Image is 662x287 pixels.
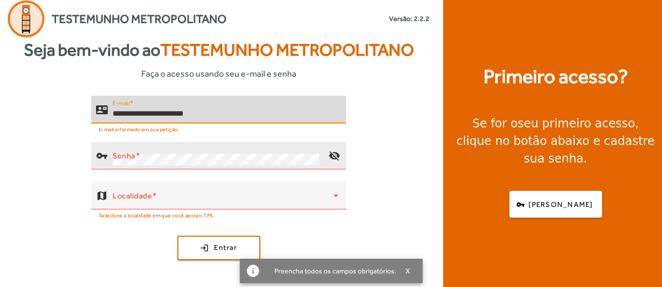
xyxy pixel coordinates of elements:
[99,123,179,134] mat-hint: E-mail informado em sua petição.
[99,209,215,220] mat-hint: Selecione a localidade em que você apoia o TPE.
[160,40,414,60] span: Testemunho Metropolitano
[52,10,227,28] span: Testemunho Metropolitano
[406,266,410,275] span: X
[96,150,108,162] mat-icon: vpn_key
[214,242,237,253] span: Entrar
[518,117,635,130] strong: seu primeiro acesso
[484,62,628,91] strong: Primeiro acesso?
[177,236,260,260] button: Entrar
[96,103,108,115] mat-icon: contact_mail
[509,191,602,218] button: [PERSON_NAME]
[455,115,656,167] div: Se for o , clique no botão abaixo e cadastre sua senha.
[528,199,593,210] span: [PERSON_NAME]
[8,0,44,37] img: Logo Agenda
[113,191,152,200] mat-label: Localidade
[267,264,396,278] div: Preencha todos os campos obrigatórios.
[24,37,414,63] strong: Seja bem-vindo ao
[246,264,260,278] mat-icon: info
[389,14,429,24] small: Versão: 2.2.2
[96,190,108,202] mat-icon: map
[396,266,421,275] button: X
[323,144,346,167] mat-icon: visibility_off
[113,99,130,106] mat-label: E-mail
[141,67,296,80] span: Faça o acesso usando seu e-mail e senha
[113,151,136,160] mat-label: Senha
